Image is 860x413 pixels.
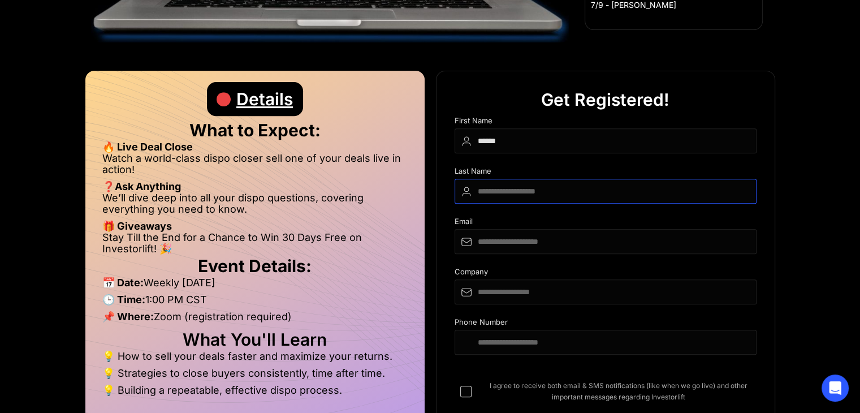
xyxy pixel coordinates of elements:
li: We’ll dive deep into all your dispo questions, covering everything you need to know. [102,192,408,221]
strong: 📅 Date: [102,277,144,289]
strong: 🎁 Giveaways [102,220,172,232]
div: Last Name [455,167,757,179]
strong: 📌 Where: [102,311,154,322]
strong: ❓Ask Anything [102,180,181,192]
strong: 🕒 Time: [102,294,145,306]
div: Open Intercom Messenger [822,375,849,402]
div: Email [455,217,757,229]
h2: What You'll Learn [102,334,408,345]
div: First Name [455,117,757,128]
strong: What to Expect: [189,120,321,140]
li: Weekly [DATE] [102,277,408,294]
li: 💡 Building a repeatable, effective dispo process. [102,385,408,396]
li: 1:00 PM CST [102,294,408,311]
div: Details [236,82,293,116]
strong: Event Details: [198,256,312,276]
li: 💡 How to sell your deals faster and maximize your returns. [102,351,408,368]
li: Watch a world-class dispo closer sell one of your deals live in action! [102,153,408,181]
div: Company [455,268,757,279]
span: I agree to receive both email & SMS notifications (like when we go live) and other important mess... [481,380,757,403]
strong: 🔥 Live Deal Close [102,141,193,153]
li: Stay Till the End for a Chance to Win 30 Days Free on Investorlift! 🎉 [102,232,408,255]
li: 💡 Strategies to close buyers consistently, time after time. [102,368,408,385]
div: Phone Number [455,318,757,330]
li: Zoom (registration required) [102,311,408,328]
div: Get Registered! [541,83,669,117]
